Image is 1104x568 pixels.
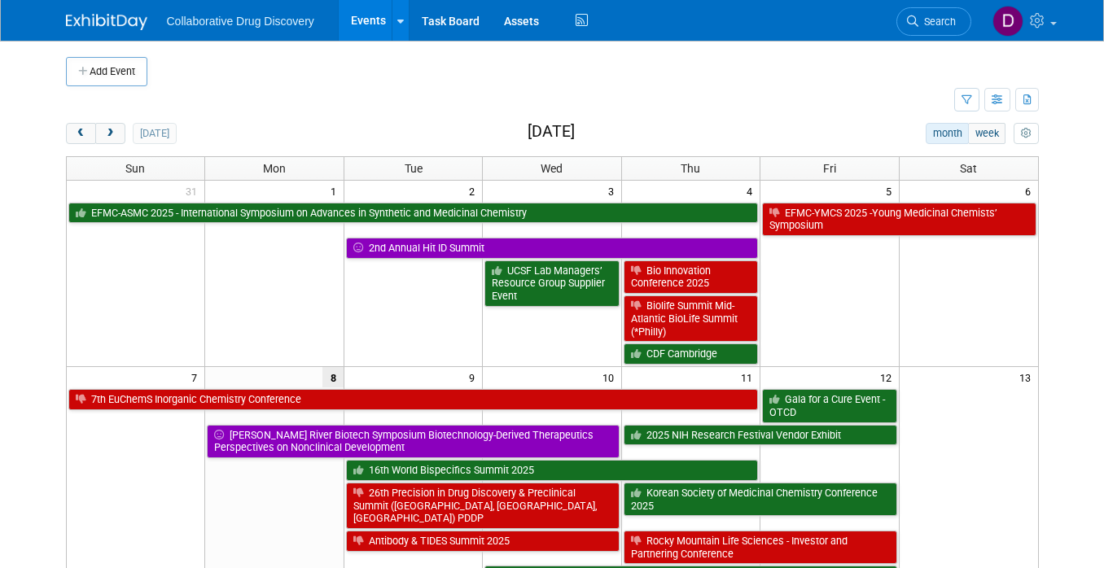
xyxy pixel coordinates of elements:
[762,389,896,422] a: Gala for a Cure Event - OTCD
[762,203,1036,236] a: EFMC-YMCS 2025 -Young Medicinal Chemists’ Symposium
[346,238,758,259] a: 2nd Annual Hit ID Summit
[541,162,563,175] span: Wed
[624,531,897,564] a: Rocky Mountain Life Sciences - Investor and Partnering Conference
[624,425,897,446] a: 2025 NIH Research Festival Vendor Exhibit
[1021,129,1032,139] i: Personalize Calendar
[1018,367,1038,387] span: 13
[184,181,204,201] span: 31
[745,181,760,201] span: 4
[322,367,344,387] span: 8
[528,123,575,141] h2: [DATE]
[681,162,700,175] span: Thu
[1023,181,1038,201] span: 6
[66,123,96,144] button: prev
[484,260,619,307] a: UCSF Lab Managers’ Resource Group Supplier Event
[346,531,620,552] a: Antibody & TIDES Summit 2025
[68,203,759,224] a: EFMC-ASMC 2025 - International Symposium on Advances in Synthetic and Medicinal Chemistry
[601,367,621,387] span: 10
[624,260,758,294] a: Bio Innovation Conference 2025
[896,7,971,36] a: Search
[346,460,758,481] a: 16th World Bispecifics Summit 2025
[926,123,969,144] button: month
[68,389,759,410] a: 7th EuChemS Inorganic Chemistry Conference
[467,367,482,387] span: 9
[968,123,1005,144] button: week
[960,162,977,175] span: Sat
[918,15,956,28] span: Search
[190,367,204,387] span: 7
[878,367,899,387] span: 12
[66,57,147,86] button: Add Event
[884,181,899,201] span: 5
[823,162,836,175] span: Fri
[329,181,344,201] span: 1
[125,162,145,175] span: Sun
[207,425,619,458] a: [PERSON_NAME] River Biotech Symposium Biotechnology-Derived Therapeutics Perspectives on Nonclini...
[1014,123,1038,144] button: myCustomButton
[467,181,482,201] span: 2
[624,483,897,516] a: Korean Society of Medicinal Chemistry Conference 2025
[624,343,758,365] a: CDF Cambridge
[739,367,760,387] span: 11
[624,295,758,342] a: Biolife Summit Mid-Atlantic BioLife Summit (*Philly)
[263,162,286,175] span: Mon
[346,483,620,529] a: 26th Precision in Drug Discovery & Preclinical Summit ([GEOGRAPHIC_DATA], [GEOGRAPHIC_DATA], [GEO...
[66,14,147,30] img: ExhibitDay
[95,123,125,144] button: next
[167,15,314,28] span: Collaborative Drug Discovery
[992,6,1023,37] img: Daniel Castro
[133,123,176,144] button: [DATE]
[405,162,423,175] span: Tue
[607,181,621,201] span: 3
